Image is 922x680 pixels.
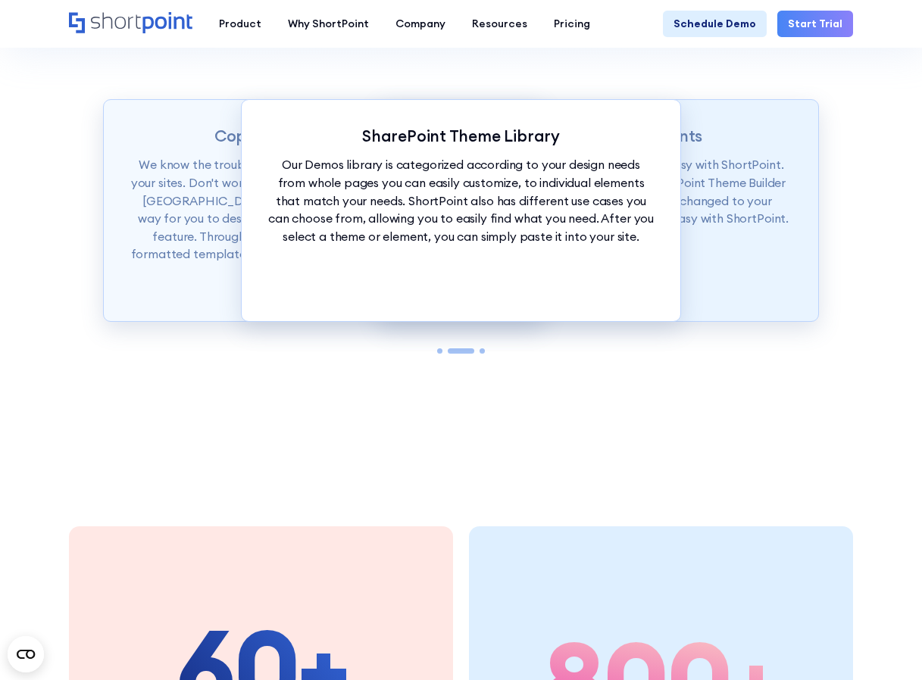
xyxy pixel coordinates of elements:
div: Why ShortPoint [288,16,369,32]
p: Our Demos library is categorized according to your design needs from whole pages you can easily c... [268,156,654,245]
div: Resources [472,16,527,32]
a: Company [383,11,459,37]
p: SharePoint Theme Library [268,126,654,145]
a: Product [206,11,275,37]
a: Pricing [541,11,604,37]
a: Resources [459,11,541,37]
a: Home [69,12,192,35]
iframe: Chat Widget [649,504,922,680]
a: Schedule Demo [663,11,767,37]
div: Product [219,16,261,32]
button: Open CMP widget [8,636,44,672]
div: Pricing [554,16,590,32]
p: We know the trouble of thinking of the perfect Intranet design for your sites. Don't worry. Short... [130,156,516,281]
a: Why ShortPoint [275,11,383,37]
div: Company [395,16,445,32]
a: Start Trial [777,11,853,37]
p: Copy & Paste for SharePoint [130,126,516,145]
